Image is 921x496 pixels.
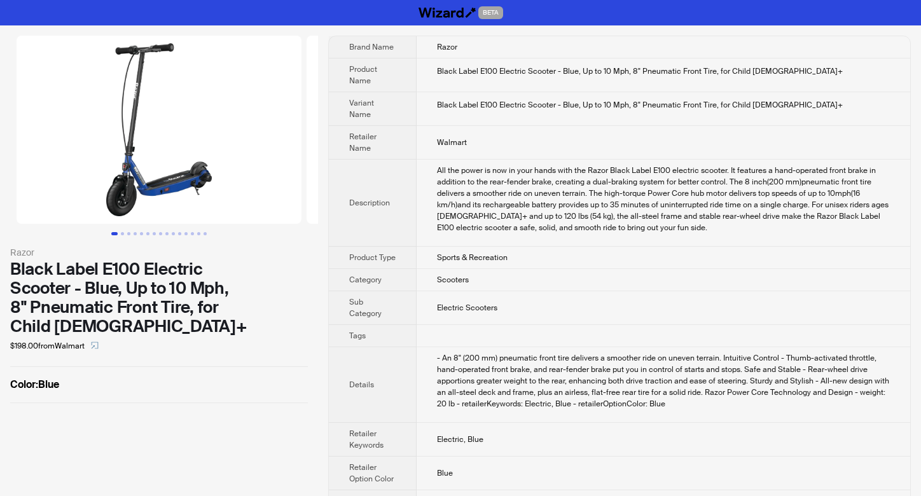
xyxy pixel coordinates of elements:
[10,378,38,391] span: Color :
[349,252,396,263] span: Product Type
[121,232,124,235] button: Go to slide 2
[140,232,143,235] button: Go to slide 5
[165,232,169,235] button: Go to slide 9
[172,232,175,235] button: Go to slide 10
[204,232,207,235] button: Go to slide 15
[437,275,469,285] span: Scooters
[349,331,366,341] span: Tags
[10,259,308,336] div: Black Label E100 Electric Scooter - Blue, Up to 10 Mph, 8" Pneumatic Front Tire, for Child [DEMOG...
[437,65,890,77] div: Black Label E100 Electric Scooter - Blue, Up to 10 Mph, 8" Pneumatic Front Tire, for Child 8+
[349,98,374,120] span: Variant Name
[478,6,503,19] span: BETA
[349,42,394,52] span: Brand Name
[349,198,390,208] span: Description
[111,232,118,235] button: Go to slide 1
[127,232,130,235] button: Go to slide 3
[17,36,301,224] img: Black Label E100 Electric Scooter - Blue, Up to 10 Mph, 8" Pneumatic Front Tire, for Child 8+ Bla...
[10,245,308,259] div: Razor
[184,232,188,235] button: Go to slide 12
[349,132,377,153] span: Retailer Name
[437,303,497,313] span: Electric Scooters
[349,462,394,484] span: Retailer Option Color
[437,42,457,52] span: Razor
[10,377,308,392] label: Blue
[437,468,453,478] span: Blue
[349,297,382,319] span: Sub Category
[153,232,156,235] button: Go to slide 7
[134,232,137,235] button: Go to slide 4
[91,341,99,349] span: select
[349,380,374,390] span: Details
[178,232,181,235] button: Go to slide 11
[349,275,382,285] span: Category
[191,232,194,235] button: Go to slide 13
[10,336,308,356] div: $198.00 from Walmart
[437,137,467,148] span: Walmart
[437,352,890,410] div: - An 8" (200 mm) pneumatic front tire delivers a smoother ride on uneven terrain. Intuitive Contr...
[307,36,592,224] img: Black Label E100 Electric Scooter - Blue, Up to 10 Mph, 8" Pneumatic Front Tire, for Child 8+ Bla...
[146,232,149,235] button: Go to slide 6
[349,429,384,450] span: Retailer Keywords
[437,99,890,111] div: Black Label E100 Electric Scooter - Blue, Up to 10 Mph, 8" Pneumatic Front Tire, for Child 8+
[437,165,890,233] div: All the power is now in your hands with the Razor Black Label E100 electric scooter. It features ...
[437,252,508,263] span: Sports & Recreation
[197,232,200,235] button: Go to slide 14
[159,232,162,235] button: Go to slide 8
[437,434,483,444] span: Electric, Blue
[349,64,377,86] span: Product Name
